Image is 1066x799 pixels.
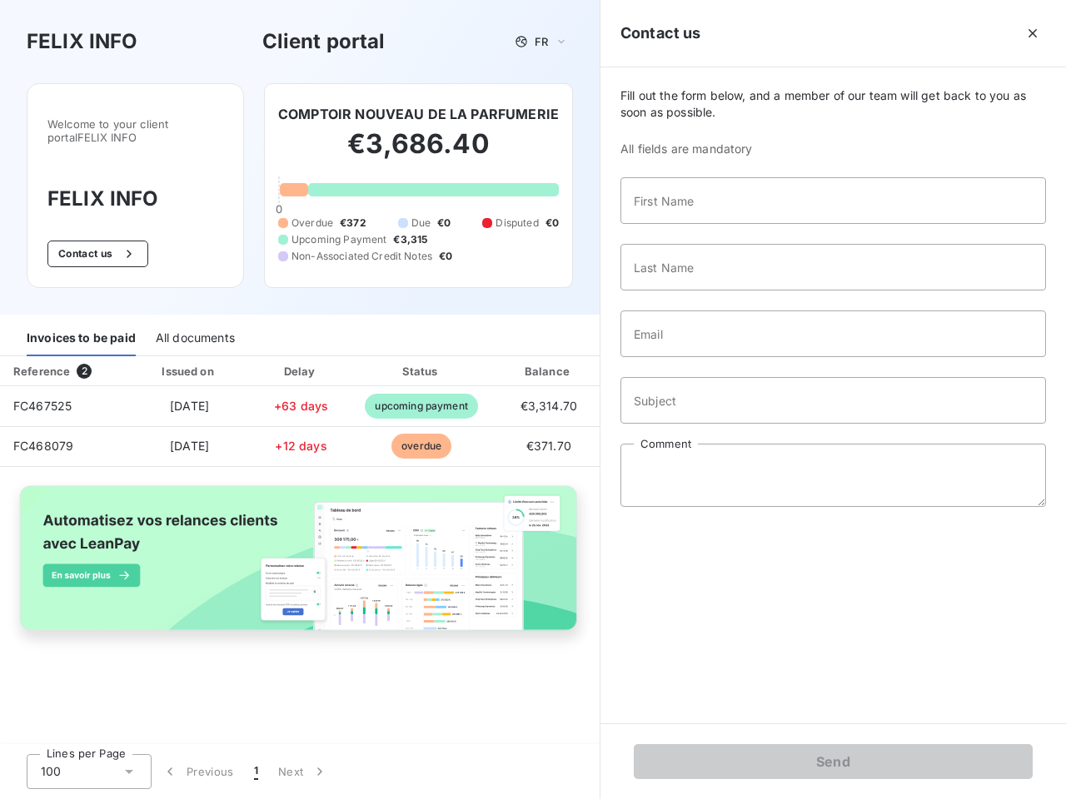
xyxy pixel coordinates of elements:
[411,216,431,231] span: Due
[391,434,451,459] span: overdue
[535,35,548,48] span: FR
[152,754,244,789] button: Previous
[291,232,386,247] span: Upcoming Payment
[365,394,477,419] span: upcoming payment
[278,104,559,124] h6: COMPTOIR NOUVEAU DE LA PARFUMERIE
[262,27,386,57] h3: Client portal
[521,399,577,413] span: €3,314.70
[27,27,138,57] h3: FELIX INFO
[620,177,1046,224] input: placeholder
[254,363,349,380] div: Delay
[244,754,268,789] button: 1
[291,249,432,264] span: Non-Associated Credit Notes
[355,363,487,380] div: Status
[77,364,92,379] span: 2
[275,439,326,453] span: +12 days
[7,477,593,655] img: banner
[340,216,366,231] span: €372
[170,399,209,413] span: [DATE]
[495,363,603,380] div: Balance
[437,216,451,231] span: €0
[268,754,338,789] button: Next
[278,127,559,177] h2: €3,686.40
[620,141,1046,157] span: All fields are mandatory
[496,216,538,231] span: Disputed
[393,232,427,247] span: €3,315
[13,439,73,453] span: FC468079
[526,439,571,453] span: €371.70
[439,249,452,264] span: €0
[620,87,1046,121] span: Fill out the form below, and a member of our team will get back to you as soon as possible.
[620,310,1046,357] input: placeholder
[620,244,1046,290] input: placeholder
[47,117,223,144] span: Welcome to your client portal FELIX INFO
[156,321,235,356] div: All documents
[274,399,328,413] span: +63 days
[13,365,70,378] div: Reference
[620,377,1046,424] input: placeholder
[276,202,282,216] span: 0
[13,399,72,413] span: FC467525
[27,321,136,356] div: Invoices to be paid
[620,22,701,45] h5: Contact us
[47,184,223,214] h3: FELIX INFO
[545,216,559,231] span: €0
[47,241,148,267] button: Contact us
[170,439,209,453] span: [DATE]
[291,216,333,231] span: Overdue
[132,363,247,380] div: Issued on
[254,763,258,780] span: 1
[634,744,1033,779] button: Send
[41,763,61,780] span: 100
